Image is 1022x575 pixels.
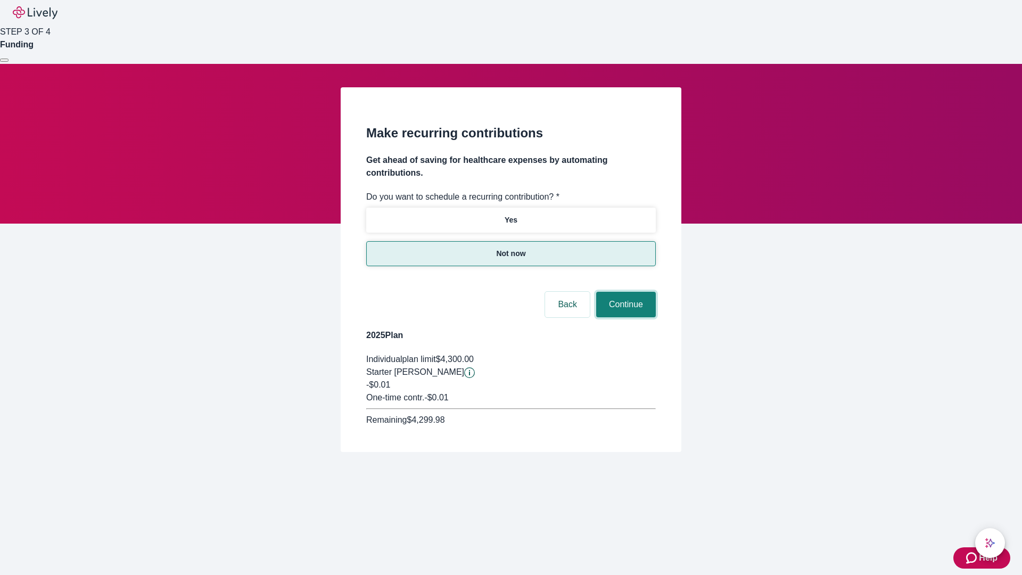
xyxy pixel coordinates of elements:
svg: Starter penny details [464,367,475,378]
span: Individual plan limit [366,355,436,364]
button: Continue [596,292,656,317]
button: Yes [366,208,656,233]
button: Zendesk support iconHelp [953,547,1010,569]
span: - $0.01 [424,393,448,402]
span: One-time contr. [366,393,424,402]
button: Not now [366,241,656,266]
h4: Get ahead of saving for healthcare expenses by automating contributions. [366,154,656,179]
svg: Zendesk support icon [966,552,979,564]
span: $4,299.98 [407,415,444,424]
img: Lively [13,6,57,19]
span: Remaining [366,415,407,424]
p: Not now [496,248,525,259]
h4: 2025 Plan [366,329,656,342]
label: Do you want to schedule a recurring contribution? * [366,191,559,203]
span: Starter [PERSON_NAME] [366,367,464,376]
button: Back [545,292,590,317]
button: Lively will contribute $0.01 to establish your account [464,367,475,378]
button: chat [975,528,1005,558]
svg: Lively AI Assistant [985,538,995,548]
h2: Make recurring contributions [366,124,656,143]
span: Help [979,552,998,564]
span: -$0.01 [366,380,390,389]
p: Yes [505,215,517,226]
span: $4,300.00 [436,355,474,364]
